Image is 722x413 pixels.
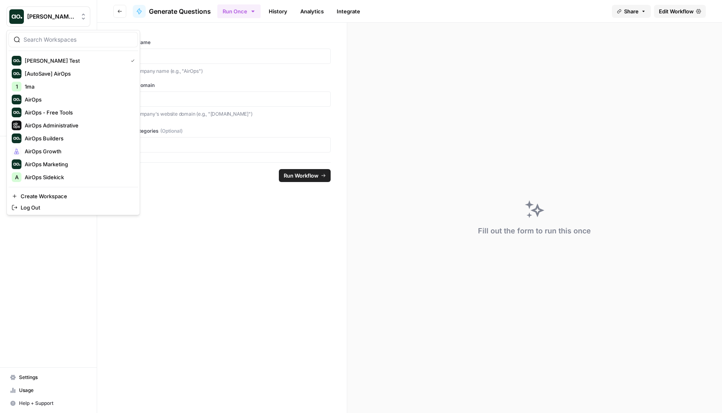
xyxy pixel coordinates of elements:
[21,192,132,200] span: Create Workspace
[25,173,132,181] span: AirOps Sidekick
[25,134,132,142] span: AirOps Builders
[12,69,21,78] img: [AutoSave] AirOps Logo
[12,95,21,104] img: AirOps Logo
[6,397,90,410] button: Help + Support
[654,5,706,18] a: Edit Workflow
[160,127,183,135] span: (Optional)
[8,202,138,213] a: Log Out
[25,57,124,65] span: [PERSON_NAME] Test
[21,203,132,212] span: Log Out
[6,30,140,215] div: Workspace: Dillon Test
[25,70,132,78] span: [AutoSave] AirOps
[19,374,87,381] span: Settings
[8,191,138,202] a: Create Workspace
[113,39,331,46] label: Company Name
[133,5,211,18] a: Generate Questions
[478,225,591,237] div: Fill out the form to run this once
[332,5,365,18] a: Integrate
[25,108,132,116] span: AirOps - Free Tools
[295,5,329,18] a: Analytics
[12,146,21,156] img: AirOps Growth Logo
[25,121,132,129] span: AirOps Administrative
[113,82,331,89] label: Company Domain
[6,6,90,27] button: Workspace: Dillon Test
[9,9,24,24] img: Dillon Test Logo
[12,56,21,66] img: Dillon Test Logo
[113,110,331,118] p: Enter the company's website domain (e.g., "[DOMAIN_NAME]")
[16,83,18,91] span: 1
[113,127,331,135] label: Product Categories
[12,133,21,143] img: AirOps Builders Logo
[12,121,21,130] img: AirOps Administrative Logo
[113,67,331,75] p: Enter the company name (e.g., "AirOps")
[217,4,261,18] button: Run Once
[12,108,21,117] img: AirOps - Free Tools Logo
[25,95,132,104] span: AirOps
[12,159,21,169] img: AirOps Marketing Logo
[149,6,211,16] span: Generate Questions
[659,7,694,15] span: Edit Workflow
[6,384,90,397] a: Usage
[19,400,87,407] span: Help + Support
[284,172,319,180] span: Run Workflow
[15,173,19,181] span: A
[23,36,133,44] input: Search Workspaces
[25,147,132,155] span: AirOps Growth
[624,7,639,15] span: Share
[25,160,132,168] span: AirOps Marketing
[27,13,76,21] span: [PERSON_NAME] Test
[264,5,292,18] a: History
[6,371,90,384] a: Settings
[19,387,87,394] span: Usage
[25,83,132,91] span: 1ma
[279,169,331,182] button: Run Workflow
[612,5,651,18] button: Share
